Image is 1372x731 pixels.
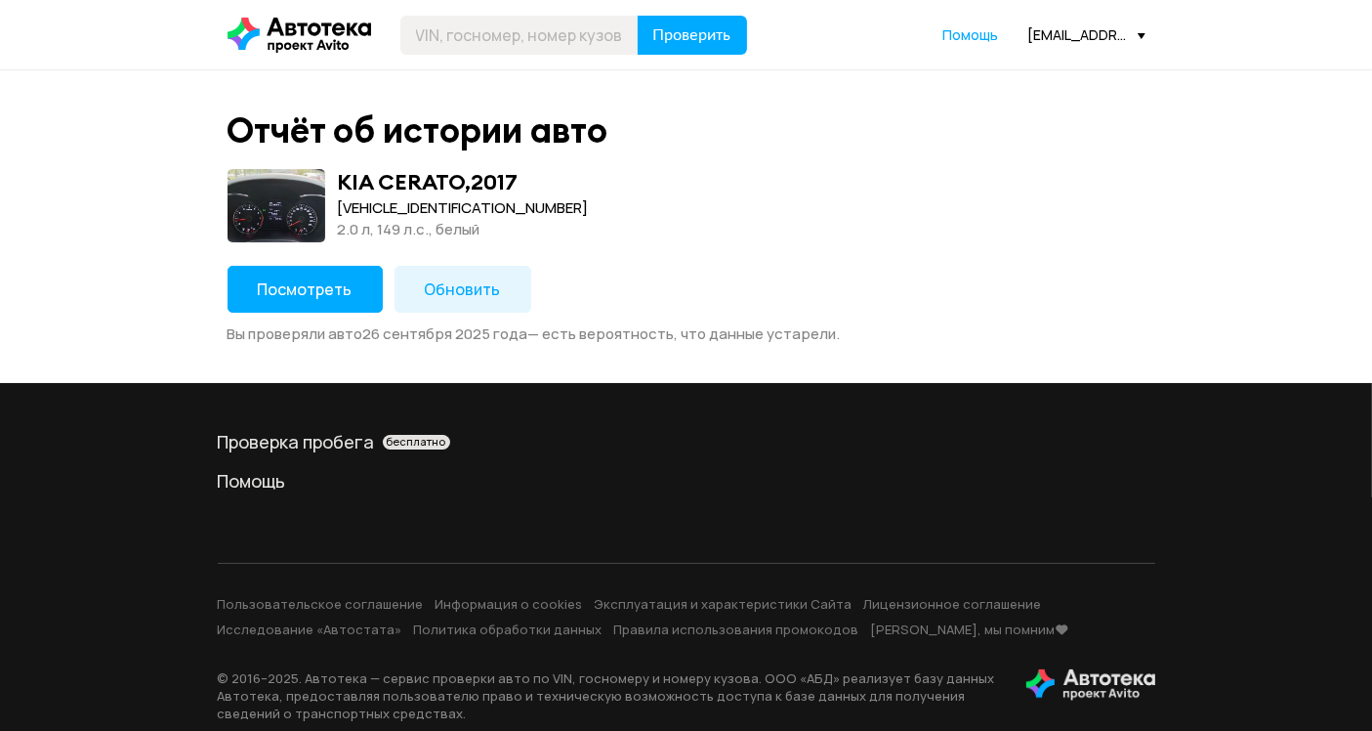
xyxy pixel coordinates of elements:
[338,197,589,219] div: [VEHICLE_IDENTIFICATION_NUMBER]
[425,279,501,300] span: Обновить
[228,324,1145,344] div: Вы проверяли авто 26 сентября 2025 года — есть вероятность, что данные устарели.
[414,621,603,638] a: Политика обработки данных
[218,669,995,722] p: © 2016– 2025 . Автотека — сервис проверки авто по VIN, госномеру и номеру кузова. ООО «АБД» реали...
[1026,669,1155,701] img: tWS6KzJlK1XUpy65r7uaHVIs4JI6Dha8Nraz9T2hA03BhoCc4MtbvZCxBLwJIh+mQSIAkLBJpqMoKVdP8sONaFJLCz6I0+pu7...
[400,16,639,55] input: VIN, госномер, номер кузова
[258,279,353,300] span: Посмотреть
[943,25,999,44] span: Помощь
[218,595,424,613] a: Пользовательское соглашение
[871,621,1069,638] a: [PERSON_NAME], мы помним
[653,27,731,43] span: Проверить
[864,595,1042,613] a: Лицензионное соглашение
[228,109,608,151] div: Отчёт об истории авто
[395,266,531,313] button: Обновить
[595,595,852,613] a: Эксплуатация и характеристики Сайта
[218,469,1155,493] a: Помощь
[943,25,999,45] a: Помощь
[614,621,859,638] a: Правила использования промокодов
[218,430,1155,453] a: Проверка пробегабесплатно
[228,266,383,313] button: Посмотреть
[436,595,583,613] a: Информация о cookies
[338,169,519,194] div: KIA CERATO , 2017
[1028,25,1145,44] div: [EMAIL_ADDRESS][DOMAIN_NAME]
[638,16,747,55] button: Проверить
[338,219,589,240] div: 2.0 л, 149 л.c., белый
[387,435,446,449] span: бесплатно
[218,430,1155,453] div: Проверка пробега
[218,621,402,638] a: Исследование «Автостата»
